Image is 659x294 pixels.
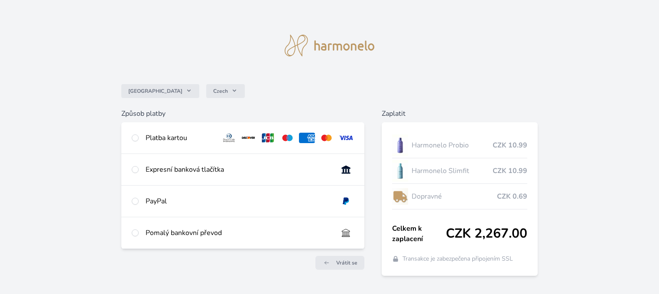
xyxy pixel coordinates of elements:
[392,186,409,207] img: delivery-lo.png
[128,88,182,95] span: [GEOGRAPHIC_DATA]
[392,160,409,182] img: SLIMFIT_se_stinem_x-lo.jpg
[299,133,315,143] img: amex.svg
[338,228,354,238] img: bankTransfer_IBAN.svg
[318,133,334,143] img: mc.svg
[121,84,199,98] button: [GEOGRAPHIC_DATA]
[146,164,331,175] div: Expresní banková tlačítka
[392,134,409,156] img: CLEAN_PROBIO_se_stinem_x-lo.jpg
[497,191,527,202] span: CZK 0.69
[338,164,354,175] img: onlineBanking_CZ.svg
[221,133,237,143] img: diners.svg
[146,196,331,206] div: PayPal
[336,259,357,266] span: Vrátit se
[146,133,214,143] div: Platba kartou
[206,84,245,98] button: Czech
[146,228,331,238] div: Pomalý bankovní převod
[446,226,527,242] span: CZK 2,267.00
[392,223,446,244] span: Celkem k zaplacení
[285,35,375,56] img: logo.svg
[240,133,256,143] img: discover.svg
[382,108,538,119] h6: Zaplatit
[493,166,527,176] span: CZK 10.99
[213,88,228,95] span: Czech
[412,166,492,176] span: Harmonelo Slimfit
[315,256,364,270] a: Vrátit se
[279,133,295,143] img: maestro.svg
[260,133,276,143] img: jcb.svg
[403,255,513,263] span: Transakce je zabezpečena připojením SSL
[412,140,492,150] span: Harmonelo Probio
[338,196,354,206] img: paypal.svg
[121,108,364,119] h6: Způsob platby
[338,133,354,143] img: visa.svg
[493,140,527,150] span: CZK 10.99
[412,191,497,202] span: Dopravné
